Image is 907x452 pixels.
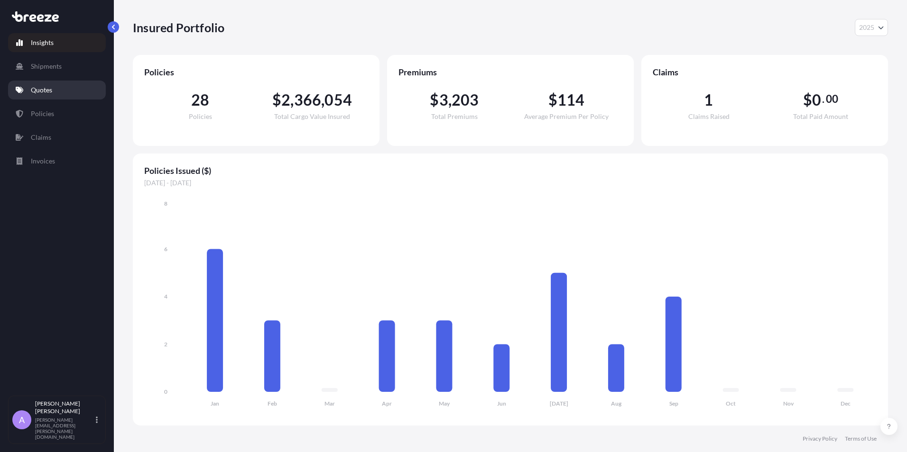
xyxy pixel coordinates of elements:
[144,165,877,176] span: Policies Issued ($)
[8,128,106,147] a: Claims
[31,133,51,142] p: Claims
[557,92,585,108] span: 114
[841,400,851,407] tspan: Dec
[8,152,106,171] a: Invoices
[35,400,94,415] p: [PERSON_NAME] [PERSON_NAME]
[274,113,350,120] span: Total Cargo Value Insured
[189,113,212,120] span: Policies
[826,95,838,103] span: 00
[669,400,678,407] tspan: Sep
[294,92,322,108] span: 366
[548,92,557,108] span: $
[448,92,452,108] span: ,
[803,435,837,443] a: Privacy Policy
[822,95,824,103] span: .
[8,33,106,52] a: Insights
[793,113,848,120] span: Total Paid Amount
[611,400,622,407] tspan: Aug
[31,85,52,95] p: Quotes
[324,92,352,108] span: 054
[845,435,877,443] a: Terms of Use
[524,113,609,120] span: Average Premium Per Policy
[497,400,506,407] tspan: Jun
[164,245,167,253] tspan: 6
[859,23,874,32] span: 2025
[550,400,568,407] tspan: [DATE]
[431,113,478,120] span: Total Premiums
[19,415,25,425] span: A
[290,92,294,108] span: ,
[8,57,106,76] a: Shipments
[8,81,106,99] a: Quotes
[812,92,821,108] span: 0
[430,92,439,108] span: $
[191,92,209,108] span: 28
[398,66,622,78] span: Premiums
[439,92,448,108] span: 3
[8,104,106,123] a: Policies
[783,400,794,407] tspan: Nov
[321,92,324,108] span: ,
[272,92,281,108] span: $
[164,200,167,207] tspan: 8
[803,92,812,108] span: $
[31,38,54,47] p: Insights
[688,113,730,120] span: Claims Raised
[653,66,877,78] span: Claims
[382,400,392,407] tspan: Apr
[704,92,713,108] span: 1
[133,20,224,35] p: Insured Portfolio
[281,92,290,108] span: 2
[31,62,62,71] p: Shipments
[164,388,167,395] tspan: 0
[855,19,888,36] button: Year Selector
[31,156,55,166] p: Invoices
[439,400,450,407] tspan: May
[31,109,54,118] p: Policies
[452,92,479,108] span: 203
[211,400,219,407] tspan: Jan
[144,66,368,78] span: Policies
[324,400,335,407] tspan: Mar
[35,417,94,440] p: [PERSON_NAME][EMAIL_ADDRESS][PERSON_NAME][DOMAIN_NAME]
[726,400,736,407] tspan: Oct
[164,293,167,300] tspan: 4
[268,400,277,407] tspan: Feb
[164,341,167,348] tspan: 2
[144,178,877,188] span: [DATE] - [DATE]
